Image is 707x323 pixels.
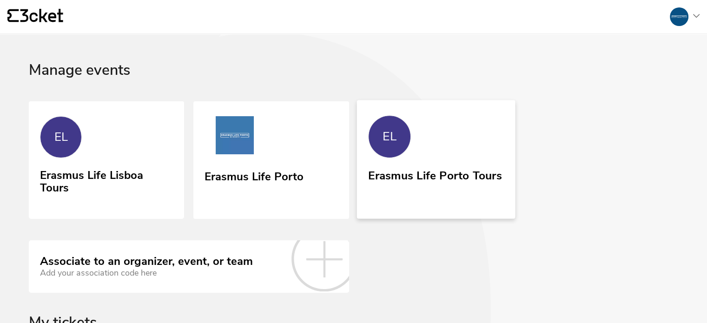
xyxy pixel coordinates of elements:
div: EL [383,130,396,144]
img: Erasmus Life Porto [205,116,265,158]
g: {' '} [7,9,19,22]
a: EL Erasmus Life Lisboa Tours [29,101,184,218]
a: Associate to an organizer, event, or team Add your association code here [29,240,349,292]
div: Erasmus Life Porto [205,167,304,184]
a: Erasmus Life Porto Erasmus Life Porto [193,101,349,219]
div: Associate to an organizer, event, or team [40,255,253,268]
a: EL Erasmus Life Porto Tours [357,100,515,218]
div: Add your association code here [40,268,253,278]
div: EL [54,130,68,144]
a: {' '} [7,9,63,25]
div: Manage events [29,62,678,101]
div: Erasmus Life Porto Tours [368,165,502,182]
div: Erasmus Life Lisboa Tours [40,165,173,195]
